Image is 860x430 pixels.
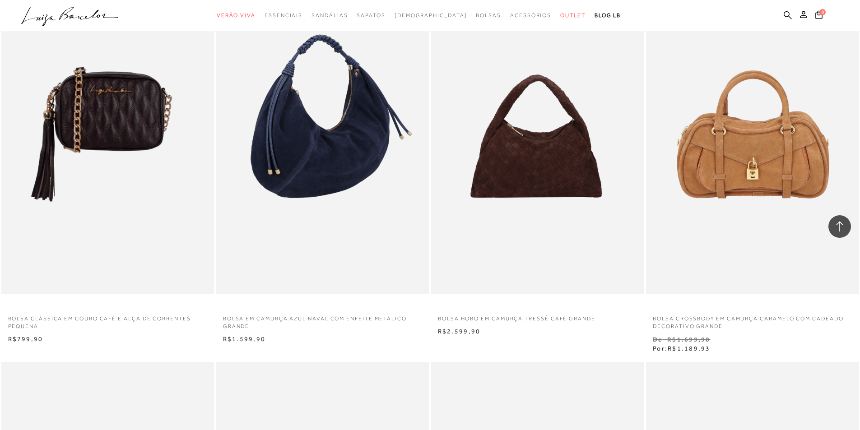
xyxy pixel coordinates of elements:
[265,7,302,24] a: noSubCategoriesText
[8,335,43,342] span: R$799,90
[668,345,710,352] span: R$1.189,93
[476,12,501,18] span: Bolsas
[476,7,501,24] a: noSubCategoriesText
[1,310,214,330] a: BOLSA CLÁSSICA EM COURO CAFÉ E ALÇA DE CORRENTES PEQUENA
[510,7,551,24] a: noSubCategoriesText
[395,7,467,24] a: noSubCategoriesText
[357,12,385,18] span: Sapatos
[653,336,662,343] small: De
[265,12,302,18] span: Essenciais
[653,345,710,352] span: Por:
[667,336,710,343] small: R$1.699,90
[217,12,256,18] span: Verão Viva
[395,12,467,18] span: [DEMOGRAPHIC_DATA]
[431,310,644,323] a: BOLSA HOBO EM CAMURÇA TRESSÊ CAFÉ GRANDE
[223,335,265,342] span: R$1.599,90
[813,10,825,22] button: 0
[216,310,429,330] a: BOLSA EM CAMURÇA AZUL NAVAL COM ENFEITE METÁLICO GRANDE
[311,7,348,24] a: noSubCategoriesText
[438,328,480,335] span: R$2.599,90
[646,310,859,330] a: BOLSA CROSSBODY EM CAMURÇA CARAMELO COM CADEADO DECORATIVO GRANDE
[510,12,551,18] span: Acessórios
[217,7,256,24] a: noSubCategoriesText
[311,12,348,18] span: Sandálias
[560,7,586,24] a: noSubCategoriesText
[595,12,621,18] span: BLOG LB
[560,12,586,18] span: Outlet
[819,9,826,15] span: 0
[357,7,385,24] a: noSubCategoriesText
[595,7,621,24] a: BLOG LB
